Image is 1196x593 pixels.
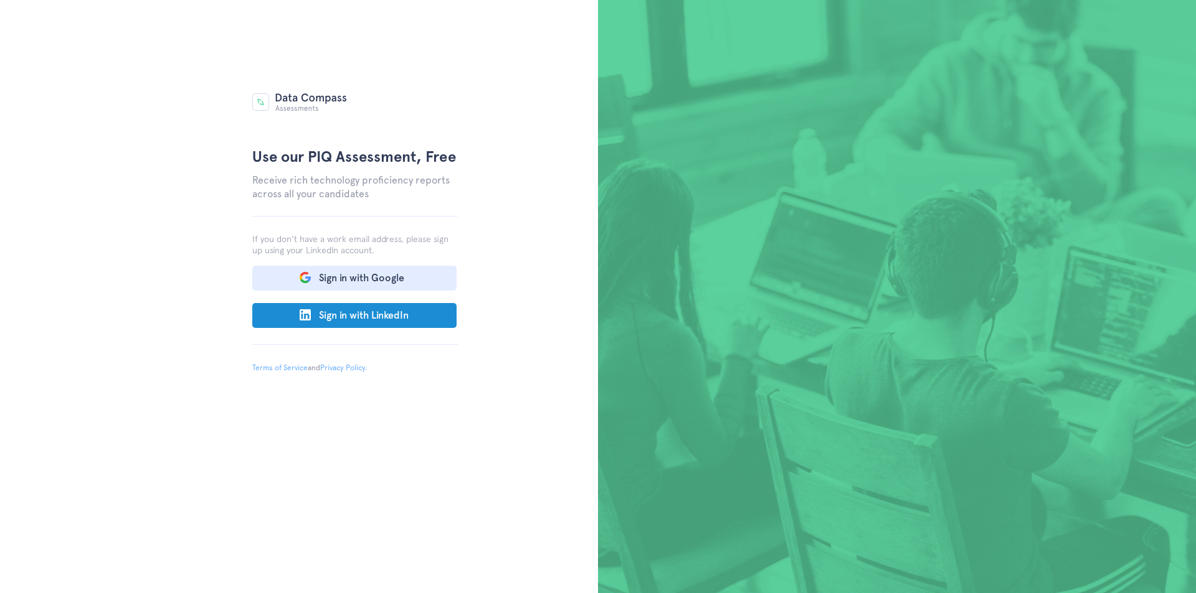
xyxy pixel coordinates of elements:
[252,363,308,372] a: Terms of Service
[252,146,458,167] h1: Use our PIQ Assessment, Free
[252,216,458,256] p: If you don't have a work email address, please sign up using your LinkedIn account.
[320,363,368,372] a: Privacy Policy.
[252,303,457,328] button: Sign in with LinkedIn
[252,93,347,111] img: Data Compass Assessment
[252,174,458,201] h2: Receive rich technology proficiency reports across all your candidates
[252,344,458,405] p: and
[252,266,457,291] button: Sign in with Google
